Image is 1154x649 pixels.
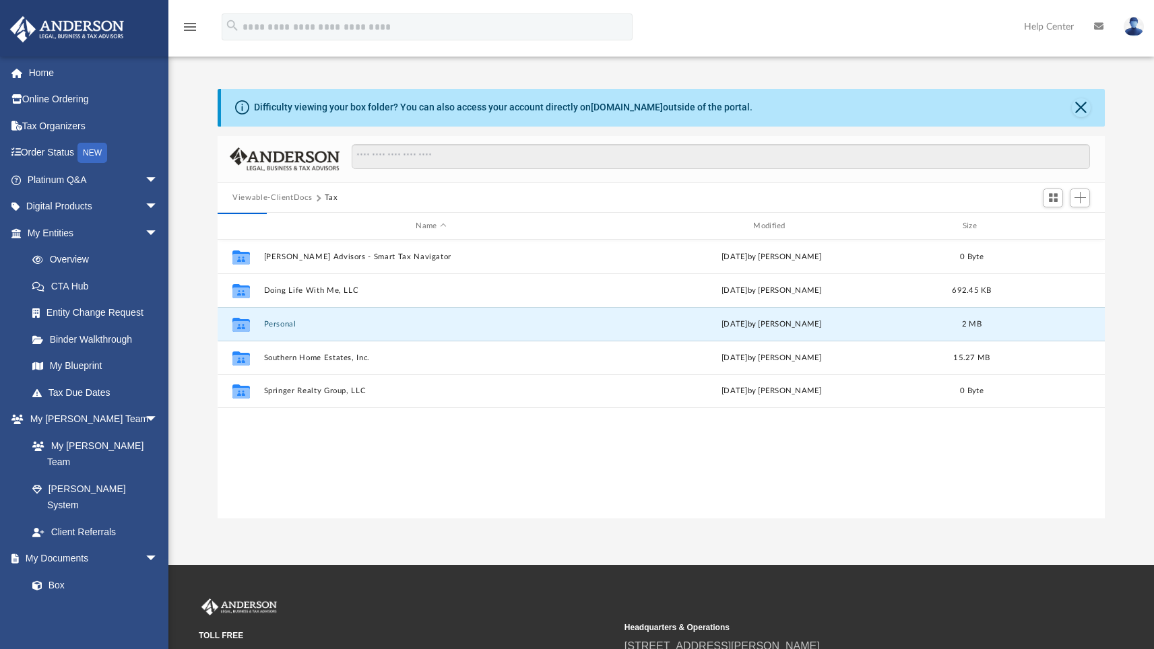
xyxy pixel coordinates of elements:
img: Anderson Advisors Platinum Portal [6,16,128,42]
div: by [PERSON_NAME] [604,318,939,331]
i: menu [182,19,198,35]
span: [DATE] [722,354,748,362]
a: Overview [19,246,179,273]
span: [DATE] [722,287,748,294]
a: [PERSON_NAME] System [19,475,172,518]
button: Switch to Grid View [1043,189,1063,207]
small: Headquarters & Operations [624,621,1041,634]
input: Search files and folders [352,144,1090,170]
a: Order StatusNEW [9,139,179,167]
div: by [PERSON_NAME] [604,352,939,364]
div: NEW [77,143,107,163]
div: id [1004,220,1099,232]
button: Add [1070,189,1090,207]
div: Name [263,220,598,232]
img: Anderson Advisors Platinum Portal [199,599,280,616]
div: by [PERSON_NAME] [604,385,939,397]
a: Digital Productsarrow_drop_down [9,193,179,220]
div: by [PERSON_NAME] [604,285,939,297]
a: CTA Hub [19,273,179,300]
span: arrow_drop_down [145,545,172,573]
span: arrow_drop_down [145,193,172,221]
button: Close [1072,98,1091,117]
a: Box [19,572,165,599]
small: TOLL FREE [199,629,615,642]
div: by [PERSON_NAME] [604,251,939,263]
div: Modified [604,220,939,232]
button: Springer Realty Group, LLC [264,386,599,395]
a: Entity Change Request [19,300,179,327]
div: Difficulty viewing your box folder? You can also access your account directly on outside of the p... [254,100,752,114]
i: search [225,18,240,33]
a: My [PERSON_NAME] Teamarrow_drop_down [9,406,172,433]
a: Tax Due Dates [19,379,179,406]
a: [DOMAIN_NAME] [591,102,663,112]
a: Home [9,59,179,86]
button: Tax [325,192,338,204]
a: Binder Walkthrough [19,326,179,353]
span: arrow_drop_down [145,219,172,247]
span: [DATE] [722,387,748,395]
a: Platinum Q&Aarrow_drop_down [9,166,179,193]
a: Client Referrals [19,518,172,545]
a: My Blueprint [19,353,172,380]
a: Online Ordering [9,86,179,113]
a: My [PERSON_NAME] Team [19,432,165,475]
button: Doing Life With Me, LLC [264,286,599,295]
button: Southern Home Estates, Inc. [264,353,599,362]
span: arrow_drop_down [145,406,172,434]
button: [PERSON_NAME] Advisors - Smart Tax Navigator [264,252,599,261]
a: menu [182,26,198,35]
span: 2 MB [962,320,982,328]
a: Tax Organizers [9,112,179,139]
div: Size [945,220,999,232]
span: [DATE] [722,253,748,261]
div: grid [218,240,1105,519]
button: Viewable-ClientDocs [232,192,312,204]
button: Personal [264,320,599,329]
span: [DATE] [722,320,748,328]
a: Meeting Minutes [19,599,172,625]
span: arrow_drop_down [145,166,172,194]
a: My Entitiesarrow_drop_down [9,219,179,246]
span: 0 Byte [960,387,984,395]
div: id [224,220,257,232]
span: 0 Byte [960,253,984,261]
a: My Documentsarrow_drop_down [9,545,172,572]
img: User Pic [1124,17,1144,36]
span: 15.27 MB [954,354,990,362]
span: 692.45 KB [952,287,991,294]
